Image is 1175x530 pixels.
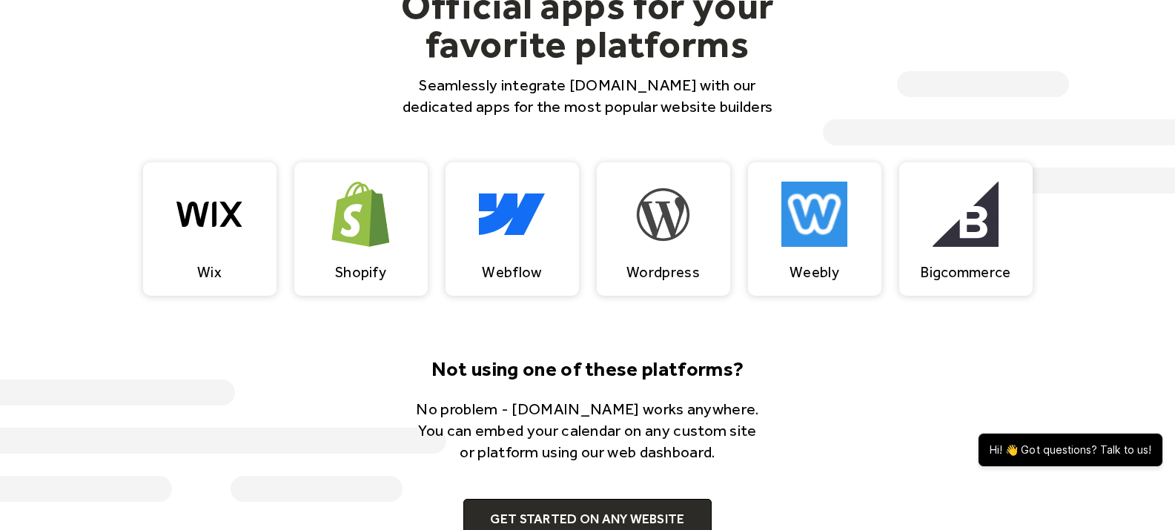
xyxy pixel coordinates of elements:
p: Seamlessly integrate [DOMAIN_NAME] with our dedicated apps for the most popular website builders [386,74,790,118]
a: Weebly [748,162,881,296]
a: Webflow [446,162,579,296]
p: No problem - [DOMAIN_NAME] works anywhere. You can embed your calendar on any custom site or plat... [410,398,766,463]
div: Shopify [335,263,386,281]
div: Weebly [790,263,839,281]
a: Wordpress [597,162,730,296]
div: Webflow [482,263,541,281]
div: Bigcommerce [920,263,1010,281]
a: Bigcommerce [899,162,1033,296]
div: Wordpress [626,263,700,281]
a: Shopify [294,162,428,296]
div: Wix [197,263,222,281]
strong: Not using one of these platforms? [431,357,744,381]
a: Wix [143,162,277,296]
